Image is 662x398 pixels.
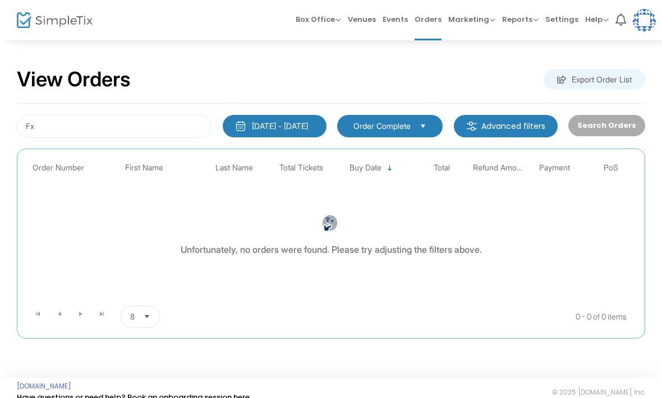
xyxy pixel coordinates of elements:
span: PoS [604,163,618,173]
kendo-pager-info: 0 - 0 of 0 items [272,306,627,328]
h2: View Orders [17,67,131,92]
span: Orders [415,5,442,34]
span: Order Number [33,163,84,173]
span: First Name [125,163,163,173]
th: Total [414,155,470,181]
div: [DATE] - [DATE] [252,121,308,132]
span: Marketing [448,14,495,25]
span: Venues [348,5,376,34]
button: Select [139,306,155,327]
button: Select [415,120,431,132]
span: Help [585,14,609,25]
span: Buy Date [350,163,381,173]
th: Total Tickets [273,155,329,181]
a: [DOMAIN_NAME] [17,382,71,391]
m-button: Advanced filters [454,115,558,137]
span: Payment [539,163,570,173]
button: [DATE] - [DATE] [223,115,327,137]
span: Box Office [296,14,341,25]
img: monthly [235,121,246,132]
th: Refund Amount [470,155,526,181]
img: filter [466,121,477,132]
span: Last Name [215,163,253,173]
img: face-thinking.png [321,215,338,232]
span: Events [383,5,408,34]
span: Reports [502,14,539,25]
span: © 2025 [DOMAIN_NAME] Inc. [552,388,645,397]
span: Settings [545,5,578,34]
div: Data table [23,155,639,301]
span: Sortable [385,164,394,173]
div: Unfortunately, no orders were found. Please try adjusting the filters above. [181,243,482,256]
input: Search by name, email, phone, order number, ip address, or last 4 digits of card [17,115,212,138]
span: 8 [130,311,135,322]
span: Order Complete [353,121,411,132]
